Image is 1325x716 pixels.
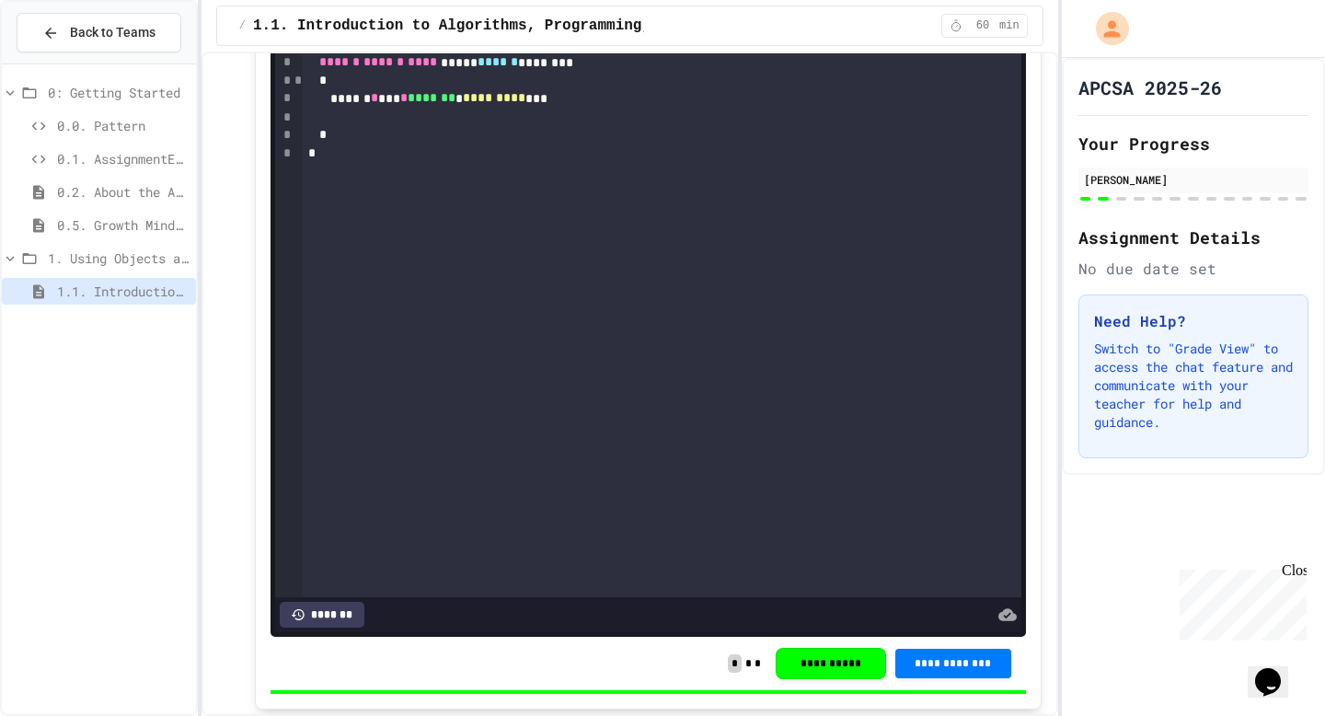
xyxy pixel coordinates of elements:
[1094,340,1293,432] p: Switch to "Grade View" to access the chat feature and communicate with your teacher for help and ...
[57,149,189,168] span: 0.1. AssignmentExample
[57,182,189,202] span: 0.2. About the AP CSA Exam
[17,13,181,52] button: Back to Teams
[999,18,1020,33] span: min
[57,116,189,135] span: 0.0. Pattern
[7,7,127,117] div: Chat with us now!Close
[1248,642,1307,698] iframe: chat widget
[57,215,189,235] span: 0.5. Growth Mindset
[48,248,189,268] span: 1. Using Objects and Methods
[1077,7,1134,50] div: My Account
[57,282,189,301] span: 1.1. Introduction to Algorithms, Programming, and Compilers
[253,15,775,37] span: 1.1. Introduction to Algorithms, Programming, and Compilers
[1078,258,1308,280] div: No due date set
[239,18,246,33] span: /
[1078,225,1308,250] h2: Assignment Details
[1094,310,1293,332] h3: Need Help?
[1078,75,1222,100] h1: APCSA 2025-26
[48,83,189,102] span: 0: Getting Started
[968,18,997,33] span: 60
[70,23,156,42] span: Back to Teams
[1078,131,1308,156] h2: Your Progress
[1172,562,1307,641] iframe: chat widget
[1084,171,1303,188] div: [PERSON_NAME]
